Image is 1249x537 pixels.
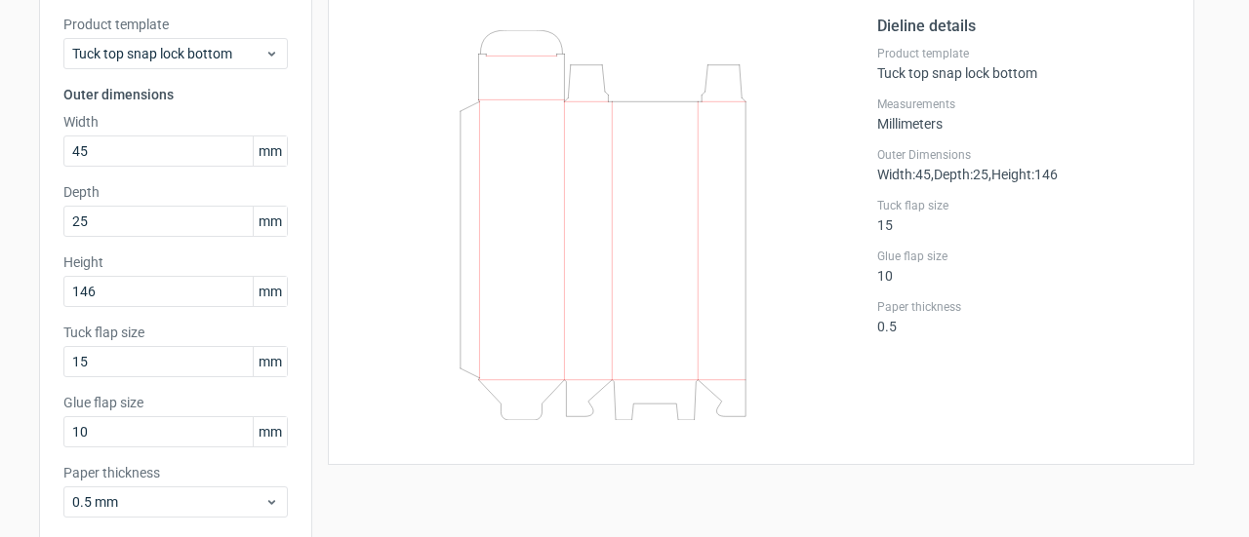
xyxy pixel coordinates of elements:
label: Glue flap size [877,249,1170,264]
label: Product template [877,46,1170,61]
span: mm [253,277,287,306]
label: Tuck flap size [63,323,288,342]
label: Width [63,112,288,132]
h3: Outer dimensions [63,85,288,104]
div: Tuck top snap lock bottom [877,46,1170,81]
label: Glue flap size [63,393,288,412]
label: Height [63,252,288,272]
div: 0.5 [877,299,1170,334]
span: mm [253,207,287,236]
label: Depth [63,182,288,202]
span: mm [253,347,287,376]
label: Paper thickness [63,463,288,482]
div: 10 [877,249,1170,284]
span: 0.5 mm [72,492,264,512]
span: mm [253,417,287,446]
span: Width : 45 [877,167,931,182]
div: 15 [877,198,1170,233]
h2: Dieline details [877,15,1170,38]
span: , Depth : 25 [931,167,988,182]
span: , Height : 146 [988,167,1058,182]
label: Paper thickness [877,299,1170,315]
span: Tuck top snap lock bottom [72,44,264,63]
span: mm [253,136,287,166]
label: Tuck flap size [877,198,1170,213]
div: Millimeters [877,96,1170,132]
label: Product template [63,15,288,34]
label: Measurements [877,96,1170,112]
label: Outer Dimensions [877,147,1170,163]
